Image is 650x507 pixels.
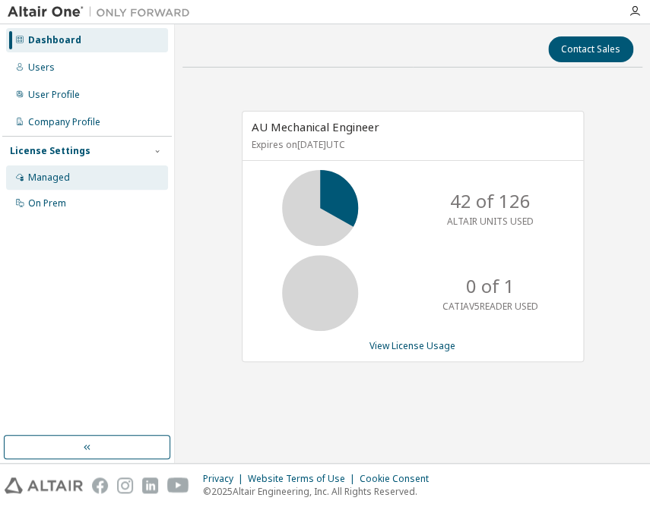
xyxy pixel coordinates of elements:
div: User Profile [28,89,80,101]
div: Users [28,61,55,74]
img: facebook.svg [92,477,108,493]
div: On Prem [28,197,66,209]
a: View License Usage [369,339,455,352]
p: ALTAIR UNITS USED [447,215,534,228]
div: Company Profile [28,116,100,128]
div: Cookie Consent [360,473,438,485]
span: AU Mechanical Engineer [252,119,379,134]
div: Managed [28,172,70,184]
img: Altair One [8,5,198,20]
p: 42 of 126 [450,188,531,214]
img: linkedin.svg [142,477,158,493]
p: 0 of 1 [466,273,515,299]
div: Website Terms of Use [248,473,360,485]
p: © 2025 Altair Engineering, Inc. All Rights Reserved. [203,485,438,498]
div: Privacy [203,473,248,485]
img: youtube.svg [167,477,189,493]
img: altair_logo.svg [5,477,83,493]
div: License Settings [10,145,90,157]
p: Expires on [DATE] UTC [252,138,570,151]
p: CATIAV5READER USED [442,300,538,313]
img: instagram.svg [117,477,133,493]
div: Dashboard [28,34,81,46]
button: Contact Sales [548,36,633,62]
